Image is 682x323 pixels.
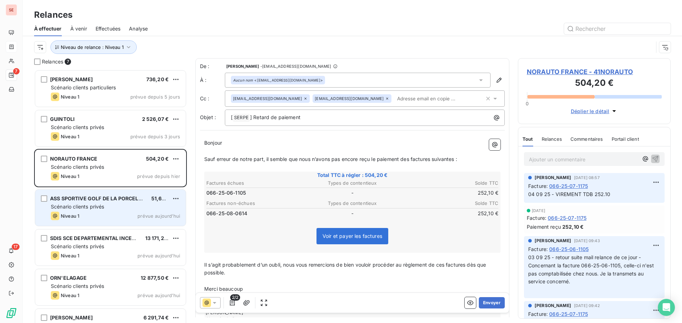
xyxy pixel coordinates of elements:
[527,214,546,222] span: Facture :
[564,23,671,34] input: Rechercher
[50,116,75,122] span: GUINTOLI
[130,134,180,139] span: prévue depuis 3 jours
[304,179,401,187] th: Types de contentieux
[535,174,571,181] span: [PERSON_NAME]
[51,164,104,170] span: Scénario clients privés
[129,25,148,32] span: Analyse
[574,303,600,308] span: [DATE] 09:42
[549,182,588,190] span: 066-25-07-1175
[34,25,62,32] span: À effectuer
[96,25,121,32] span: Effectuées
[548,214,586,222] span: 066-25-07-1175
[304,200,401,207] th: Types de contentieux
[61,293,79,298] span: Niveau 1
[233,78,253,83] em: Aucun nom
[658,299,675,316] div: Open Intercom Messenger
[574,176,600,180] span: [DATE] 08:57
[12,244,20,250] span: 17
[528,254,655,285] span: 03 09 25 - retour suite mail relance de ce jour - Concernant la facture 066-25-06-1105, celle-ci ...
[34,9,72,21] h3: Relances
[50,156,97,162] span: NORAUTO FRANCE
[204,286,243,292] span: Merci beaucoup
[542,136,562,142] span: Relances
[394,93,476,104] input: Adresse email en copie ...
[61,213,79,219] span: Niveau 1
[323,233,382,239] span: Voir et payer les factures
[137,213,180,219] span: prévue aujourd’hui
[137,293,180,298] span: prévue aujourd’hui
[142,116,169,122] span: 2 526,07 €
[65,59,71,65] span: 7
[549,245,589,253] span: 066-25-06-1105
[146,76,169,82] span: 736,20 €
[6,4,17,16] div: SE
[51,124,104,130] span: Scénario clients privés
[250,114,301,120] span: ] Retard de paiement
[50,40,137,54] button: Niveau de relance : Niveau 1
[574,239,600,243] span: [DATE] 09:43
[528,245,548,253] span: Facture :
[528,182,548,190] span: Facture :
[50,275,87,281] span: ORN'ELAGAGE
[526,101,529,106] span: 0
[50,235,152,241] span: SDIS SCE DEPARTEMENTAL INCENDIE ET
[42,58,63,65] span: Relances
[137,253,180,258] span: prévue aujourd’hui
[570,136,603,142] span: Commentaires
[50,76,93,82] span: [PERSON_NAME]
[231,114,233,120] span: [
[523,136,533,142] span: Tout
[527,223,561,230] span: Paiement reçu
[569,107,620,115] button: Déplier le détail
[51,204,104,210] span: Scénario clients privés
[532,208,545,213] span: [DATE]
[200,95,225,102] label: Cc :
[137,173,180,179] span: prévue depuis hier
[51,243,104,249] span: Scénario clients privés
[402,210,499,217] td: 252,10 €
[204,262,488,276] span: Il s’agit probablement d’un oubli, nous vous remercions de bien vouloir procéder au règlement de ...
[304,210,401,217] td: -
[402,189,499,197] td: 252,10 €
[50,314,93,321] span: [PERSON_NAME]
[233,114,250,122] span: SERPE
[151,195,170,201] span: 51,68 €
[144,314,169,321] span: 6 291,74 €
[205,172,499,179] span: Total TTC à régler : 504,20 €
[206,210,303,217] td: 066-25-08-0614
[527,67,662,77] span: NORAUTO FRANCE - 41NORAUTO
[206,200,303,207] th: Factures non-échues
[146,156,169,162] span: 504,20 €
[51,283,104,289] span: Scénario clients privés
[204,140,222,146] span: Bonjour
[61,173,79,179] span: Niveau 1
[206,179,303,187] th: Factures échues
[145,235,172,241] span: 13 171,20 €
[61,44,124,50] span: Niveau de relance : Niveau 1
[230,294,240,301] span: 2/2
[571,107,610,115] span: Déplier le détail
[204,156,457,162] span: Sauf erreur de notre part, il semble que nous n’avons pas encore reçu le paiement des factures su...
[206,189,246,196] span: 066-25-06-1105
[6,307,17,319] img: Logo LeanPay
[528,191,611,197] span: 04 09 25 - VIREMENT TDB 252.10
[13,68,20,74] span: 7
[51,84,116,90] span: Scénario clients particuliers
[130,94,180,100] span: prévue depuis 5 jours
[233,96,302,101] span: [EMAIL_ADDRESS][DOMAIN_NAME]
[200,63,225,70] span: De :
[200,77,225,84] label: À :
[402,179,499,187] th: Solde TTC
[50,195,151,201] span: ASS SPORTIVE GOLF DE LA PORCELAINE
[233,78,323,83] div: <[EMAIL_ADDRESS][DOMAIN_NAME]>
[528,310,548,318] span: Facture :
[34,69,187,323] div: grid
[141,275,169,281] span: 12 877,50 €
[479,297,505,308] button: Envoyer
[61,253,79,258] span: Niveau 1
[562,223,584,230] span: 252,10 €
[535,238,571,244] span: [PERSON_NAME]
[549,310,588,318] span: 066-25-07-1175
[61,94,79,100] span: Niveau 1
[226,64,259,68] span: [PERSON_NAME]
